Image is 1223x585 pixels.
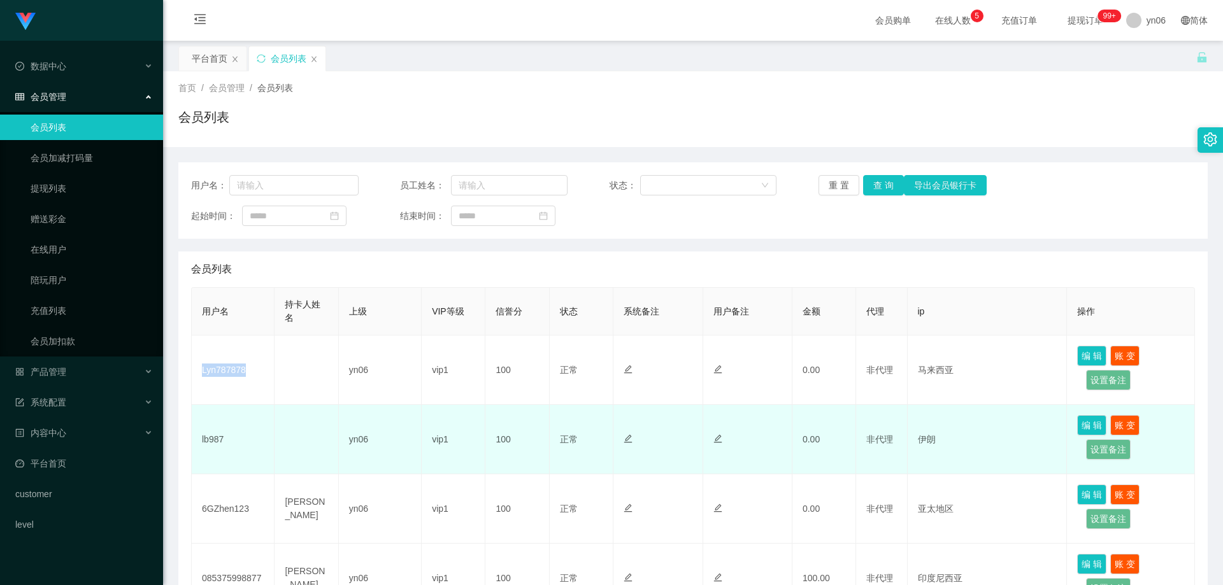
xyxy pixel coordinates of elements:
[15,61,66,71] span: 数据中心
[1110,415,1140,435] button: 账 变
[400,209,451,223] span: 结束时间：
[339,474,422,544] td: yn06
[995,16,1043,25] span: 充值订单
[202,306,229,316] span: 用户名
[422,335,485,405] td: vip1
[560,573,578,583] span: 正常
[400,179,451,192] span: 员工姓名：
[349,306,367,316] span: 上级
[191,262,232,277] span: 会员列表
[15,428,24,437] i: 图标: profile
[1077,346,1106,366] button: 编 辑
[866,573,893,583] span: 非代理
[539,211,548,220] i: 图标: calendar
[610,179,641,192] span: 状态：
[485,405,549,474] td: 100
[201,83,204,93] span: /
[485,474,549,544] td: 100
[15,397,66,407] span: 系统配置
[713,306,749,316] span: 用户备注
[1086,509,1131,529] button: 设置备注
[231,55,239,63] i: 图标: close
[310,55,318,63] i: 图标: close
[904,175,987,195] button: 导出会员银行卡
[496,306,522,316] span: 信誉分
[803,306,820,316] span: 金额
[866,504,893,514] span: 非代理
[31,237,153,262] a: 在线用户
[908,474,1068,544] td: 亚太地区
[624,434,633,443] i: 图标: edit
[908,405,1068,474] td: 伊朗
[918,306,925,316] span: ip
[178,108,229,127] h1: 会员列表
[31,115,153,140] a: 会员列表
[178,1,222,41] i: 图标: menu-fold
[624,306,659,316] span: 系统备注
[191,209,242,223] span: 起始时间：
[866,434,893,444] span: 非代理
[1077,306,1095,316] span: 操作
[713,434,722,443] i: 图标: edit
[178,83,196,93] span: 首页
[1203,132,1217,146] i: 图标: setting
[1077,484,1106,505] button: 编 辑
[15,92,66,102] span: 会员管理
[257,54,266,63] i: 图标: sync
[229,175,359,195] input: 请输入
[192,405,275,474] td: lb987
[1196,52,1208,63] i: 图标: unlock
[624,365,633,374] i: 图标: edit
[1077,554,1106,574] button: 编 辑
[250,83,252,93] span: /
[422,474,485,544] td: vip1
[1110,346,1140,366] button: 账 变
[1110,484,1140,505] button: 账 变
[192,474,275,544] td: 6GZhen123
[1086,439,1131,460] button: 设置备注
[330,211,339,220] i: 图标: calendar
[792,474,856,544] td: 0.00
[339,405,422,474] td: yn06
[31,328,153,354] a: 会员加扣款
[285,299,320,323] span: 持卡人姓名
[1181,16,1190,25] i: 图标: global
[1098,10,1120,22] sup: 308
[971,10,983,22] sup: 5
[15,13,36,31] img: logo.9652507e.png
[1061,16,1110,25] span: 提现订单
[31,145,153,171] a: 会员加减打码量
[422,405,485,474] td: vip1
[15,367,24,376] i: 图标: appstore-o
[1086,370,1131,390] button: 设置备注
[192,46,227,71] div: 平台首页
[192,335,275,405] td: Lyn787878
[908,335,1068,405] td: 马来西亚
[15,367,66,377] span: 产品管理
[624,504,633,512] i: 图标: edit
[1110,554,1140,574] button: 账 变
[819,175,859,195] button: 重 置
[866,306,884,316] span: 代理
[31,298,153,323] a: 充值列表
[31,176,153,201] a: 提现列表
[15,62,24,71] i: 图标: check-circle-o
[257,83,293,93] span: 会员列表
[31,206,153,232] a: 赠送彩金
[15,428,66,438] span: 内容中心
[713,504,722,512] i: 图标: edit
[866,365,893,375] span: 非代理
[15,451,153,476] a: 图标: dashboard平台首页
[15,92,24,101] i: 图标: table
[432,306,464,316] span: VIP等级
[15,512,153,537] a: level
[15,398,24,407] i: 图标: form
[15,481,153,507] a: customer
[624,573,633,582] i: 图标: edit
[929,16,977,25] span: 在线人数
[560,365,578,375] span: 正常
[31,267,153,293] a: 陪玩用户
[191,179,229,192] span: 用户名：
[560,504,578,514] span: 正常
[713,365,722,374] i: 图标: edit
